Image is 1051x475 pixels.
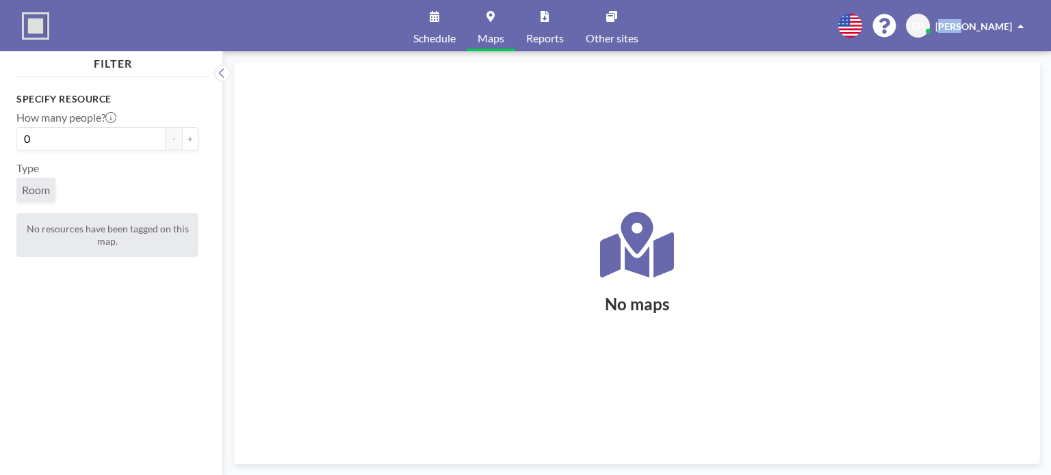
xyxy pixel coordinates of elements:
[478,33,504,44] span: Maps
[16,51,209,70] h4: FILTER
[16,161,39,175] label: Type
[605,294,669,314] h2: No maps
[935,21,1012,32] span: [PERSON_NAME]
[526,33,564,44] span: Reports
[16,93,198,105] h3: Specify resource
[182,127,198,150] button: +
[911,20,924,32] span: DP
[586,33,638,44] span: Other sites
[16,111,116,124] label: How many people?
[413,33,456,44] span: Schedule
[22,12,49,40] img: organization-logo
[16,213,198,257] div: No resources have been tagged on this map.
[166,127,182,150] button: -
[22,183,50,197] span: Room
